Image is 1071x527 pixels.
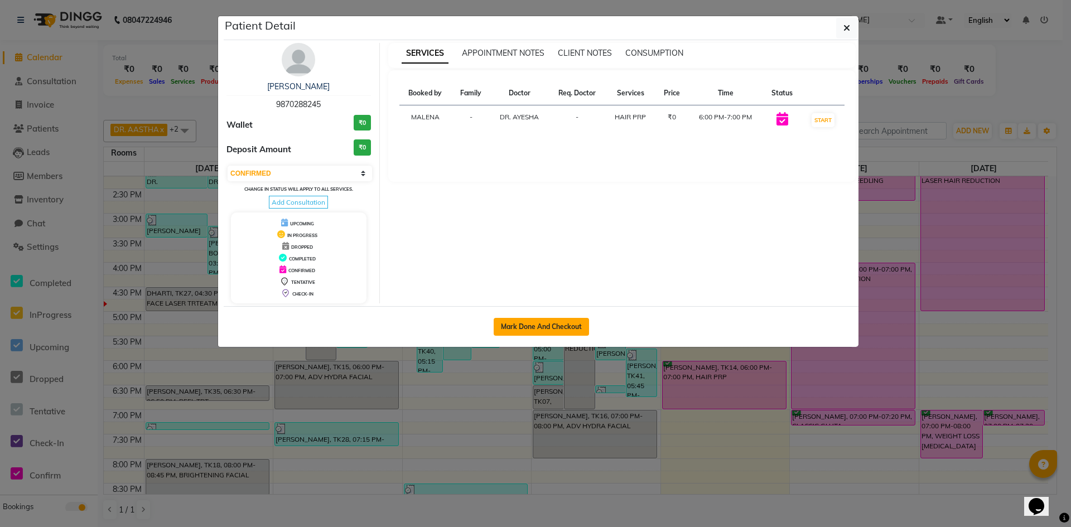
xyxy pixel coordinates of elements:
img: avatar [282,43,315,76]
div: HAIR PRP [612,112,649,122]
h3: ₹0 [354,139,371,156]
h3: ₹0 [354,115,371,131]
iframe: chat widget [1024,482,1060,516]
span: APPOINTMENT NOTES [462,48,544,58]
td: - [451,105,490,136]
td: - [549,105,606,136]
span: Wallet [226,119,253,132]
span: DROPPED [291,244,313,250]
span: Add Consultation [269,196,328,209]
span: CONSUMPTION [625,48,683,58]
button: Mark Done And Checkout [494,318,589,336]
span: Deposit Amount [226,143,291,156]
th: Family [451,81,490,105]
span: 9870288245 [276,99,321,109]
th: Status [763,81,801,105]
div: ₹0 [662,112,682,122]
th: Doctor [490,81,549,105]
span: DR. AYESHA [500,113,539,121]
span: UPCOMING [290,221,314,226]
span: SERVICES [402,43,448,64]
span: TENTATIVE [291,279,315,285]
span: IN PROGRESS [287,233,317,238]
span: COMPLETED [289,256,316,262]
td: MALENA [399,105,452,136]
th: Price [655,81,688,105]
button: START [812,113,834,127]
small: Change in status will apply to all services. [244,186,353,192]
a: [PERSON_NAME] [267,81,330,91]
th: Services [606,81,655,105]
span: CHECK-IN [292,291,313,297]
span: CONFIRMED [288,268,315,273]
td: 6:00 PM-7:00 PM [688,105,763,136]
th: Booked by [399,81,452,105]
th: Req. Doctor [549,81,606,105]
th: Time [688,81,763,105]
h5: Patient Detail [225,17,296,34]
span: CLIENT NOTES [558,48,612,58]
